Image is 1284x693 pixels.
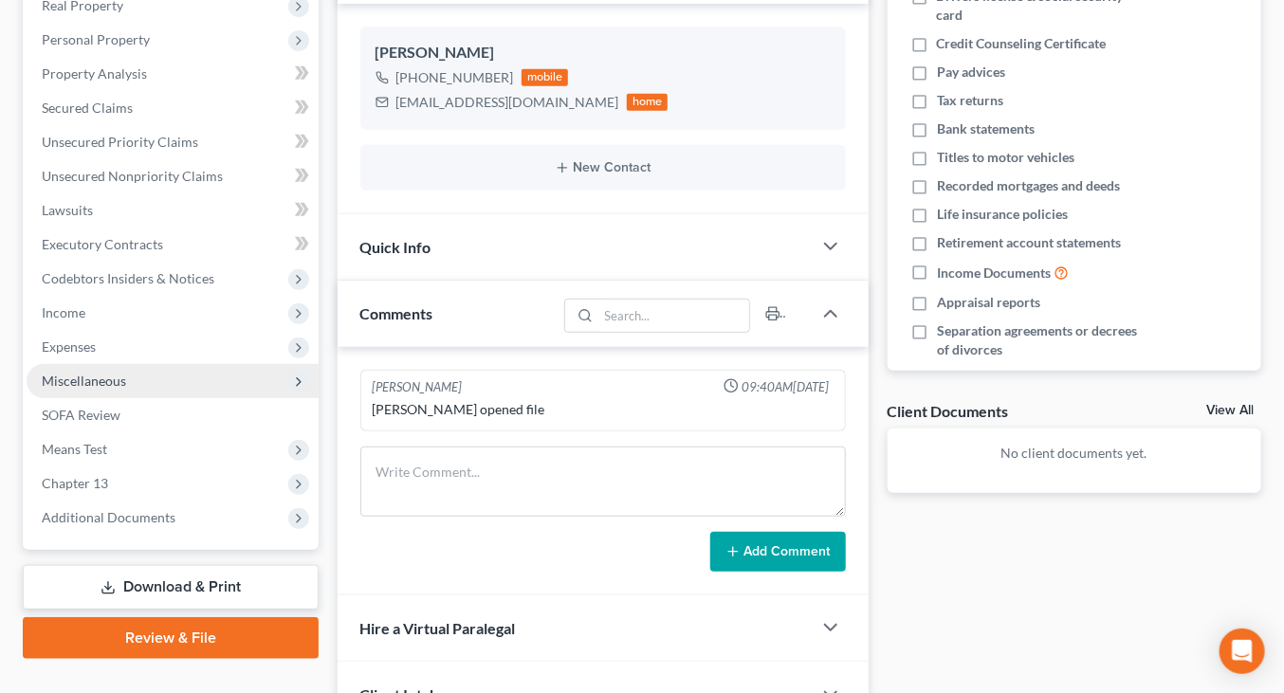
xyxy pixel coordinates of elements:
span: Appraisal reports [937,293,1040,312]
span: Quick Info [360,238,431,256]
div: home [627,94,669,111]
span: Personal Property [42,31,150,47]
span: Titles to motor vehicles [937,148,1074,167]
span: Lawsuits [42,202,93,218]
span: Means Test [42,441,107,457]
div: Client Documents [888,401,1009,421]
span: Miscellaneous [42,373,126,389]
span: Income Documents [937,264,1051,283]
span: Recorded mortgages and deeds [937,176,1120,195]
span: Unsecured Nonpriority Claims [42,168,223,184]
div: [EMAIL_ADDRESS][DOMAIN_NAME] [396,93,619,112]
button: New Contact [376,160,831,175]
span: Income [42,304,85,320]
span: Hire a Virtual Paralegal [360,619,516,637]
span: Comments [360,304,433,322]
span: Executory Contracts [42,236,163,252]
a: View All [1206,404,1254,417]
div: Open Intercom Messenger [1220,629,1265,674]
span: Bank statements [937,119,1035,138]
div: [PERSON_NAME] [376,42,831,64]
span: SOFA Review [42,407,120,423]
span: Pay advices [937,63,1005,82]
a: Unsecured Priority Claims [27,125,319,159]
p: No client documents yet. [903,444,1246,463]
a: SOFA Review [27,398,319,432]
div: [PERSON_NAME] opened file [373,400,834,419]
span: Property Analysis [42,65,147,82]
span: Retirement account statements [937,233,1121,252]
a: Property Analysis [27,57,319,91]
a: Review & File [23,617,319,659]
a: Lawsuits [27,193,319,228]
span: Credit Counseling Certificate [937,34,1107,53]
div: [PHONE_NUMBER] [396,68,514,87]
div: [PERSON_NAME] [373,378,463,396]
input: Search... [598,300,749,332]
div: mobile [522,69,569,86]
span: Tax returns [937,91,1003,110]
span: Expenses [42,338,96,355]
span: Secured Claims [42,100,133,116]
span: Separation agreements or decrees of divorces [937,321,1152,359]
span: Additional Documents [42,509,175,525]
a: Secured Claims [27,91,319,125]
button: Add Comment [710,532,846,572]
span: Codebtors Insiders & Notices [42,270,214,286]
span: 09:40AM[DATE] [743,378,830,396]
a: Download & Print [23,565,319,610]
span: Unsecured Priority Claims [42,134,198,150]
a: Executory Contracts [27,228,319,262]
a: Unsecured Nonpriority Claims [27,159,319,193]
span: Life insurance policies [937,205,1068,224]
span: Chapter 13 [42,475,108,491]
